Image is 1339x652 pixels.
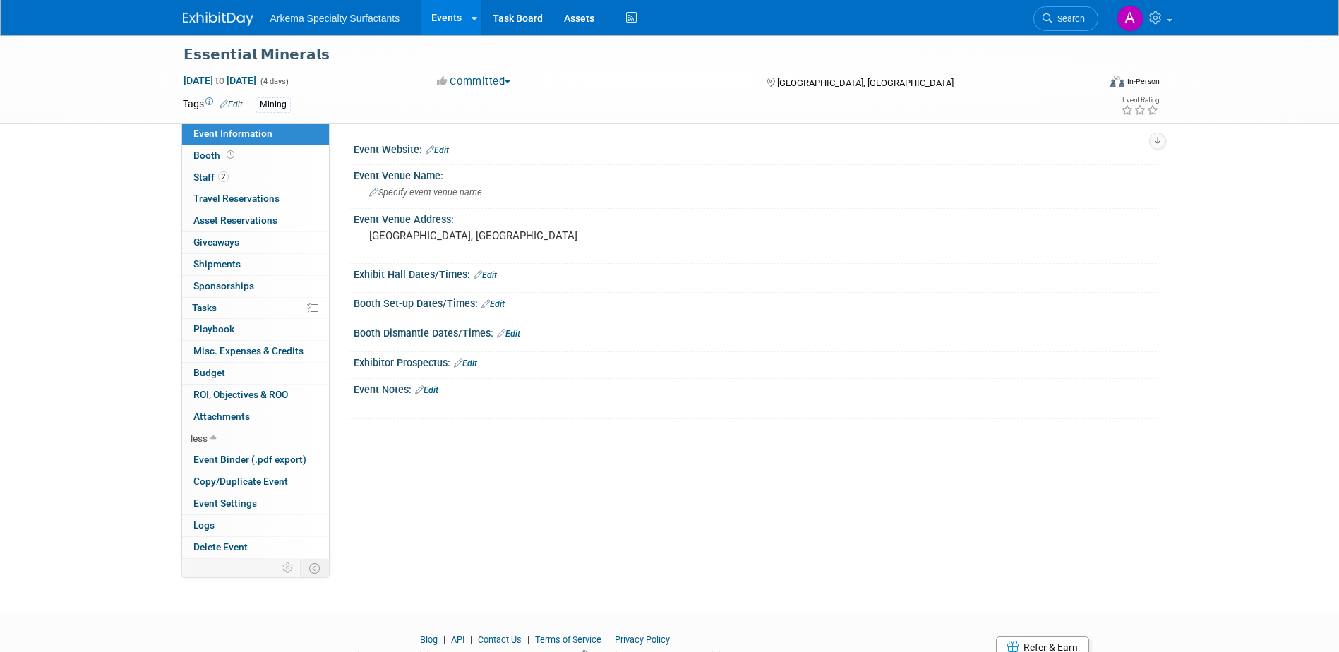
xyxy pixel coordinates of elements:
span: Logs [193,519,215,531]
a: ROI, Objectives & ROO [182,385,329,406]
span: Attachments [193,411,250,422]
a: Shipments [182,254,329,275]
div: Exhibitor Prospectus: [354,352,1157,370]
a: Travel Reservations [182,188,329,210]
div: Event Venue Address: [354,209,1157,227]
span: Copy/Duplicate Event [193,476,288,487]
span: Event Settings [193,497,257,509]
span: Shipments [193,258,241,270]
span: Arkema Specialty Surfactants [270,13,400,24]
span: Playbook [193,323,234,334]
div: 𝗘𝘀𝘀𝗲𝗻𝘁𝗶𝗮𝗹 𝗠𝗶𝗻𝗲𝗿𝗮𝗹𝘀 [179,42,1077,68]
td: Tags [183,97,243,113]
a: Booth [182,145,329,167]
a: Asset Reservations [182,210,329,231]
a: Event Binder (.pdf export) [182,449,329,471]
span: [DATE] [DATE] [183,74,257,87]
span: Booth not reserved yet [224,150,237,160]
div: Booth Set-up Dates/Times: [354,293,1157,311]
a: Sponsorships [182,276,329,297]
span: less [191,433,208,444]
div: Event Format [1015,73,1160,95]
a: Edit [474,270,497,280]
span: to [213,75,227,86]
div: Event Venue Name: [354,165,1157,183]
a: Staff2 [182,167,329,188]
div: Event Notes: [354,379,1157,397]
a: Budget [182,363,329,384]
span: Misc. Expenses & Credits [193,345,304,356]
span: | [524,634,533,645]
span: Asset Reservations [193,215,277,226]
div: Event Rating [1121,97,1159,104]
a: Tasks [182,298,329,319]
td: Toggle Event Tabs [300,559,329,577]
span: Specify event venue name [369,187,482,198]
button: Committed [432,74,516,89]
span: [GEOGRAPHIC_DATA], [GEOGRAPHIC_DATA] [777,78,954,88]
a: Misc. Expenses & Credits [182,341,329,362]
a: Edit [426,145,449,155]
span: Search [1052,13,1085,24]
img: ExhibitDay [183,12,253,26]
a: Delete Event [182,537,329,558]
span: Budget [193,367,225,378]
span: ROI, Objectives & ROO [193,389,288,400]
a: Edit [497,329,520,339]
div: Event Website: [354,139,1157,157]
a: API [451,634,464,645]
a: Terms of Service [535,634,601,645]
a: Logs [182,515,329,536]
a: Privacy Policy [615,634,670,645]
a: less [182,428,329,449]
img: Amanda Pyatt [1117,5,1143,32]
span: Sponsorships [193,280,254,291]
div: In-Person [1127,76,1160,87]
a: Edit [220,99,243,109]
div: Mining [256,97,291,112]
a: Search [1033,6,1098,31]
span: Delete Event [193,541,248,553]
span: 2 [218,171,229,182]
span: Event Information [193,128,272,139]
a: Giveaways [182,232,329,253]
div: Booth Dismantle Dates/Times: [354,322,1157,341]
a: Edit [415,385,438,395]
span: Event Binder (.pdf export) [193,454,306,465]
span: Booth [193,150,237,161]
a: Copy/Duplicate Event [182,471,329,493]
span: (4 days) [259,77,289,86]
span: | [440,634,449,645]
div: Exhibit Hall Dates/Times: [354,264,1157,282]
a: Event Settings [182,493,329,514]
a: Contact Us [478,634,522,645]
a: Blog [420,634,438,645]
pre: [GEOGRAPHIC_DATA], [GEOGRAPHIC_DATA] [369,229,673,242]
span: Staff [193,171,229,183]
span: Travel Reservations [193,193,280,204]
a: Playbook [182,319,329,340]
td: Personalize Event Tab Strip [276,559,301,577]
a: Edit [481,299,505,309]
span: | [604,634,613,645]
a: Event Information [182,123,329,145]
span: Giveaways [193,236,239,248]
a: Edit [454,358,477,368]
span: Tasks [192,302,217,313]
img: Format-Inperson.png [1110,76,1124,87]
a: Attachments [182,406,329,428]
span: | [467,634,476,645]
